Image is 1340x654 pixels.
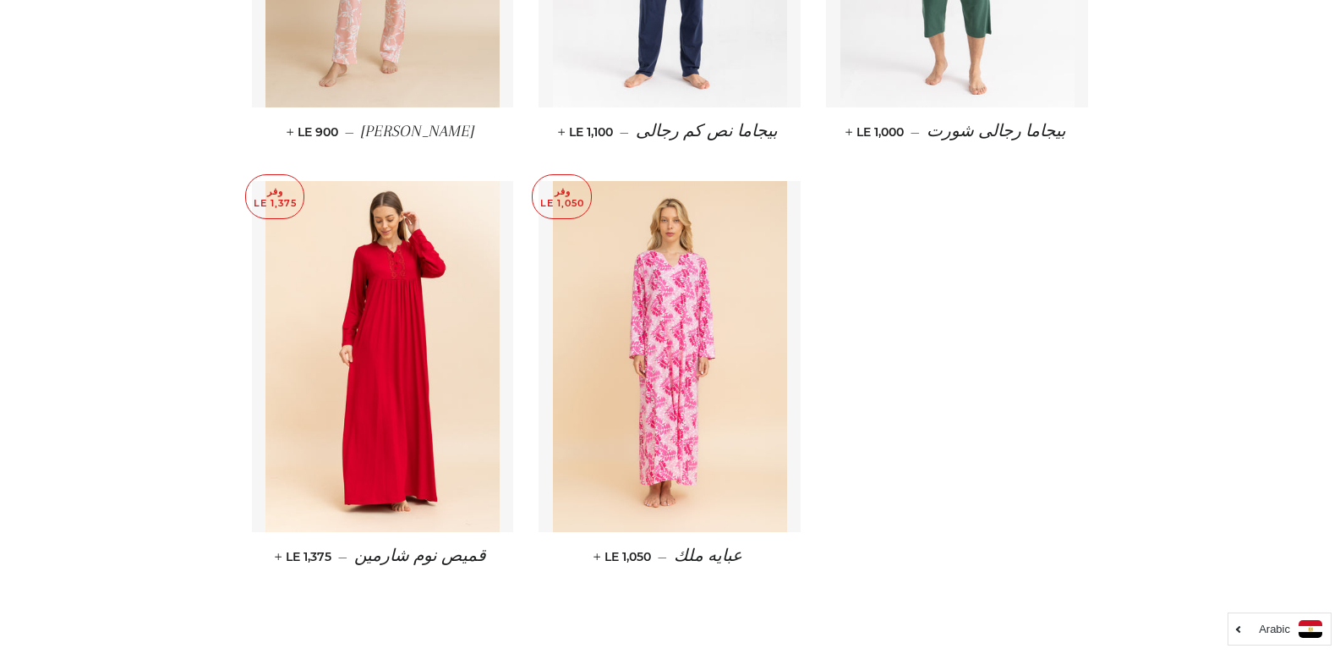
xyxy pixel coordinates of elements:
[539,107,801,156] a: بيجاما نص كم رجالى — LE 1,100
[252,107,514,156] a: [PERSON_NAME] — LE 900
[278,549,331,564] span: LE 1,375
[252,532,514,580] a: قميص نوم شارمين — LE 1,375
[539,532,801,580] a: عبايه ملك — LE 1,050
[597,549,651,564] span: LE 1,050
[561,124,613,140] span: LE 1,100
[533,175,591,218] p: وفر LE 1,050
[290,124,338,140] span: LE 900
[674,547,742,565] span: عبايه ملك
[246,175,304,218] p: وفر LE 1,375
[1259,624,1290,635] i: Arabic
[911,124,920,140] span: —
[826,107,1088,156] a: بيجاما رجالى شورت — LE 1,000
[361,122,474,140] span: [PERSON_NAME]
[927,122,1066,140] span: بيجاما رجالى شورت
[620,124,629,140] span: —
[849,124,904,140] span: LE 1,000
[658,549,667,564] span: —
[1237,620,1322,638] a: Arabic
[354,547,486,565] span: قميص نوم شارمين
[636,122,778,140] span: بيجاما نص كم رجالى
[345,124,354,140] span: —
[338,549,347,564] span: —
